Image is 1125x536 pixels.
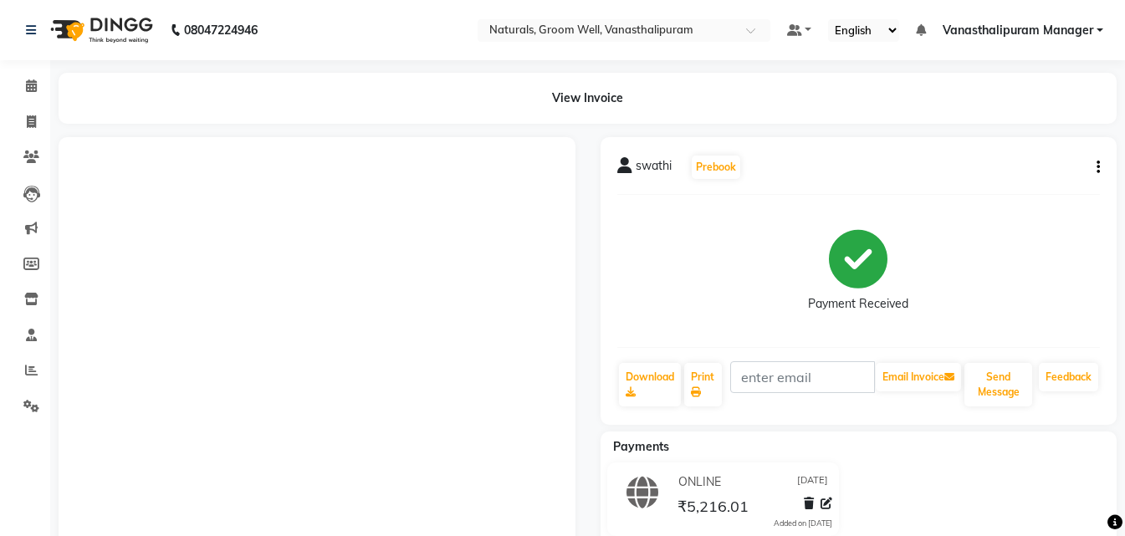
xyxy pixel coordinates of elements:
div: Added on [DATE] [774,518,832,529]
span: ONLINE [678,473,721,491]
b: 08047224946 [184,7,258,54]
input: enter email [730,361,875,393]
button: Email Invoice [876,363,961,391]
button: Send Message [964,363,1032,406]
span: Payments [613,439,669,454]
div: View Invoice [59,73,1117,124]
div: Payment Received [808,295,908,313]
span: ₹5,216.01 [678,497,749,520]
a: Feedback [1039,363,1098,391]
span: Vanasthalipuram Manager [943,22,1093,39]
img: logo [43,7,157,54]
button: Prebook [692,156,740,179]
a: Download [619,363,681,406]
a: Print [684,363,723,406]
span: swathi [636,157,672,181]
span: [DATE] [797,473,828,491]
